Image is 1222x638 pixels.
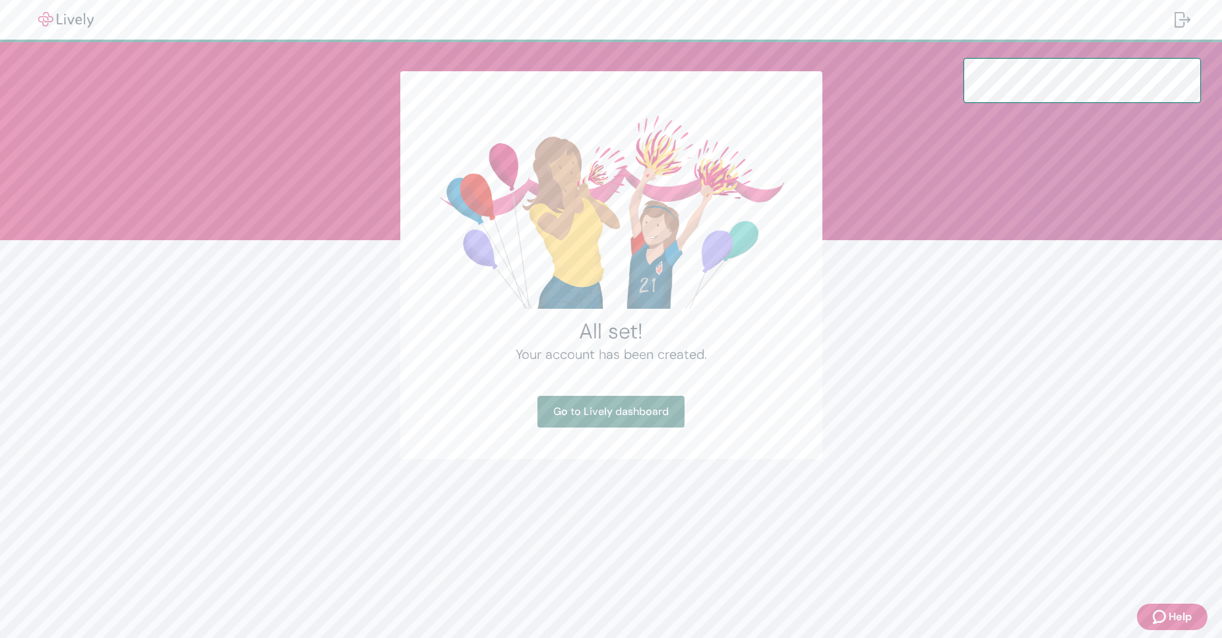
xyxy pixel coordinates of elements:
[432,344,791,364] h4: Your account has been created.
[432,318,791,344] h2: All set!
[1169,609,1192,625] span: Help
[1137,604,1207,630] button: Zendesk support iconHelp
[29,12,103,28] img: Lively
[1153,609,1169,625] svg: Zendesk support icon
[537,396,685,428] a: Go to Lively dashboard
[1164,4,1201,36] button: Log out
